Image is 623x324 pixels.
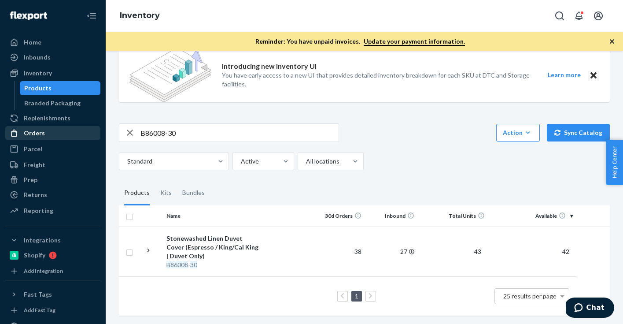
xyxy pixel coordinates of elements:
button: Learn more [542,70,586,81]
div: Home [24,38,41,47]
a: Replenishments [5,111,100,125]
div: Add Fast Tag [24,306,55,314]
a: Home [5,35,100,49]
span: 43 [471,248,485,255]
p: Introducing new Inventory UI [222,61,317,71]
input: Standard [126,157,127,166]
a: Orders [5,126,100,140]
a: Reporting [5,204,100,218]
div: Prep [24,175,37,184]
a: Page 1 is your current page [353,292,360,300]
div: Stonewashed Linen Duvet Cover (Espresso / King/Cal King | Duvet Only) [166,234,258,261]
button: Open account menu [590,7,607,25]
a: Inventory [5,66,100,80]
th: Name [163,205,262,227]
button: Open notifications [570,7,588,25]
a: Prep [5,173,100,187]
a: Add Integration [5,266,100,276]
div: Inbounds [24,53,51,62]
ol: breadcrumbs [113,3,167,29]
a: Freight [5,158,100,172]
button: Action [496,124,540,142]
div: Freight [24,160,45,169]
div: Shopify [24,251,45,260]
td: 38 [312,227,365,276]
button: Close Navigation [83,7,100,25]
img: new-reports-banner-icon.82668bd98b6a51aee86340f2a7b77ae3.png [129,48,211,102]
button: Sync Catalog [547,124,610,142]
a: Products [20,81,101,95]
a: Shopify [5,248,100,262]
a: Inventory [120,11,160,20]
div: Reporting [24,206,53,215]
div: Integrations [24,236,61,245]
input: Active [240,157,241,166]
div: Bundles [182,181,205,205]
div: Fast Tags [24,290,52,299]
iframe: Opens a widget where you can chat to one of our agents [566,298,614,320]
input: All locations [305,157,306,166]
button: Open Search Box [551,7,568,25]
p: You have early access to a new UI that provides detailed inventory breakdown for each SKU at DTC ... [222,71,531,89]
th: Available [488,205,576,227]
div: Parcel [24,145,42,153]
div: Branded Packaging [24,99,81,108]
a: Returns [5,188,100,202]
div: Orders [24,129,45,138]
th: Total Units [418,205,488,227]
a: Branded Packaging [20,96,101,110]
td: 27 [365,227,418,276]
button: Help Center [606,140,623,185]
div: Products [124,181,150,205]
button: Fast Tags [5,287,100,302]
div: - [166,261,258,269]
th: 30d Orders [312,205,365,227]
div: Replenishments [24,114,70,123]
th: Inbound [365,205,418,227]
div: Add Integration [24,267,63,275]
em: B86008 [166,261,188,268]
div: Action [503,128,533,137]
img: Flexport logo [10,11,47,20]
input: Search inventory by name or sku [140,124,339,142]
a: Add Fast Tag [5,305,100,316]
span: 42 [559,248,573,255]
div: Inventory [24,69,52,78]
a: Inbounds [5,50,100,64]
div: Products [24,84,52,93]
div: Kits [160,181,172,205]
span: 25 results per page [503,292,557,300]
button: Close [588,70,599,81]
p: Reminder: You have unpaid invoices. [255,37,465,46]
a: Parcel [5,142,100,156]
div: Returns [24,190,47,199]
a: Update your payment information. [364,37,465,46]
button: Integrations [5,233,100,247]
em: 30 [190,261,197,268]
